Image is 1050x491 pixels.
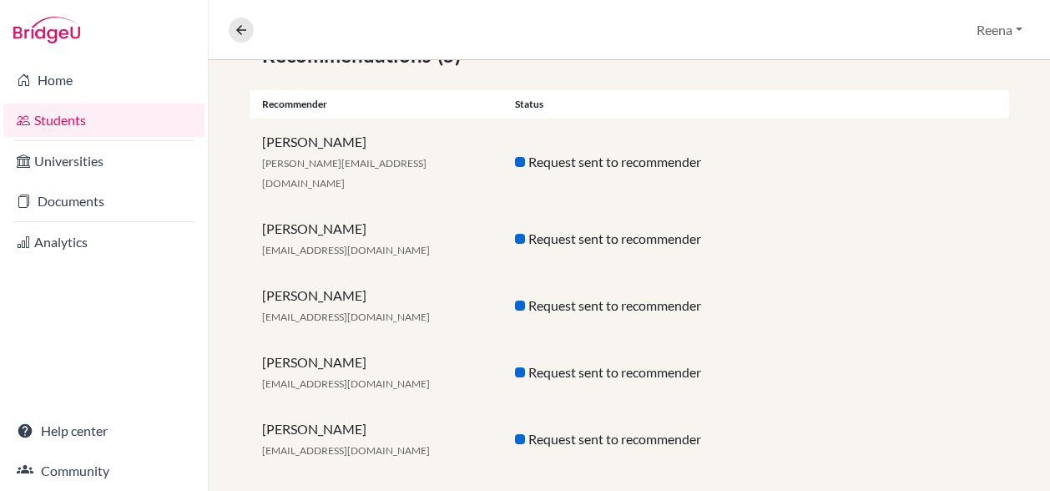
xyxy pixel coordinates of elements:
[250,132,502,192] div: [PERSON_NAME]
[262,244,430,256] span: [EMAIL_ADDRESS][DOMAIN_NAME]
[250,286,502,326] div: [PERSON_NAME]
[3,454,204,488] a: Community
[262,377,430,390] span: [EMAIL_ADDRESS][DOMAIN_NAME]
[3,185,204,218] a: Documents
[3,104,204,137] a: Students
[502,429,755,449] div: Request sent to recommender
[250,352,502,392] div: [PERSON_NAME]
[3,414,204,448] a: Help center
[3,63,204,97] a: Home
[502,362,755,382] div: Request sent to recommender
[969,14,1030,46] button: Reena
[502,229,755,249] div: Request sent to recommender
[250,219,502,259] div: [PERSON_NAME]
[262,311,430,323] span: [EMAIL_ADDRESS][DOMAIN_NAME]
[502,296,755,316] div: Request sent to recommender
[250,97,502,112] div: Recommender
[13,17,80,43] img: Bridge-U
[3,225,204,259] a: Analytics
[502,152,755,172] div: Request sent to recommender
[502,97,755,112] div: Status
[3,144,204,178] a: Universities
[262,444,430,457] span: [EMAIL_ADDRESS][DOMAIN_NAME]
[262,157,427,190] span: [PERSON_NAME][EMAIL_ADDRESS][DOMAIN_NAME]
[250,419,502,459] div: [PERSON_NAME]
